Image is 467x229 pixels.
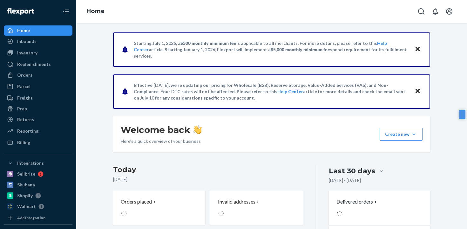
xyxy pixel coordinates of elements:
[17,215,45,220] div: Add Integration
[4,48,72,58] a: Inventory
[134,82,409,101] p: Effective [DATE], we're updating our pricing for Wholesale (B2B), Reserve Storage, Value-Added Se...
[17,139,30,146] div: Billing
[4,114,72,125] a: Returns
[17,95,33,101] div: Freight
[113,191,205,225] button: Orders placed
[4,158,72,168] button: Integrations
[429,5,442,18] button: Open notifications
[4,126,72,136] a: Reporting
[4,201,72,212] a: Walmart
[17,192,33,199] div: Shopify
[7,8,34,15] img: Flexport logo
[180,40,236,46] span: $500 monthly minimum fee
[121,124,202,135] h1: Welcome back
[4,93,72,103] a: Freight
[329,166,375,176] div: Last 30 days
[113,165,303,175] h3: Today
[414,87,422,96] button: Close
[4,191,72,201] a: Shopify
[193,125,202,134] img: hand-wave emoji
[380,128,423,141] button: Create new
[134,40,409,59] p: Starting July 1, 2025, a is applicable to all merchants. For more details, please refer to this a...
[415,5,428,18] button: Open Search Box
[4,25,72,36] a: Home
[210,191,302,225] button: Invalid addresses
[81,2,110,21] ol: breadcrumbs
[17,128,38,134] div: Reporting
[4,59,72,69] a: Replenishments
[4,81,72,92] a: Parcel
[17,27,30,34] div: Home
[336,198,378,205] button: Delivered orders
[113,176,303,183] p: [DATE]
[121,138,202,144] p: Here’s a quick overview of your business
[86,8,105,15] a: Home
[443,5,456,18] button: Open account menu
[271,47,330,52] span: $5,000 monthly minimum fee
[121,198,152,205] p: Orders placed
[17,72,32,78] div: Orders
[4,70,72,80] a: Orders
[218,198,255,205] p: Invalid addresses
[4,137,72,148] a: Billing
[414,45,422,54] button: Close
[17,61,51,67] div: Replenishments
[17,38,37,45] div: Inbounds
[17,182,35,188] div: Skubana
[4,169,72,179] a: Sellbrite
[17,171,35,177] div: Sellbrite
[277,89,303,94] a: Help Center
[17,203,36,210] div: Walmart
[4,104,72,114] a: Prep
[329,177,361,184] p: [DATE] - [DATE]
[17,106,27,112] div: Prep
[17,160,44,166] div: Integrations
[17,116,34,123] div: Returns
[4,214,72,222] a: Add Integration
[17,50,37,56] div: Inventory
[4,180,72,190] a: Skubana
[60,5,72,18] button: Close Navigation
[4,36,72,46] a: Inbounds
[17,83,30,90] div: Parcel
